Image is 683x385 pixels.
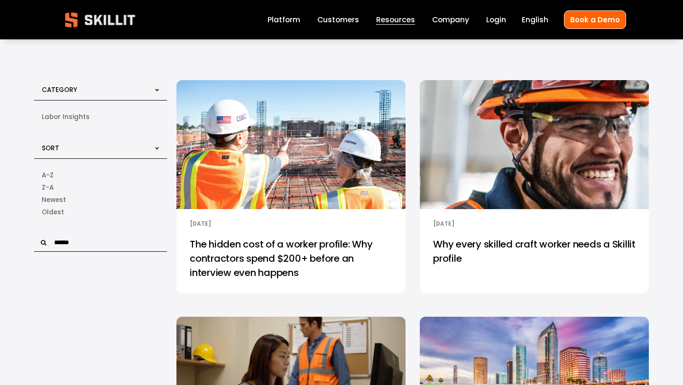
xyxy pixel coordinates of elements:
a: Date [42,194,159,206]
a: Labor Insights [42,111,159,123]
a: folder dropdown [376,13,415,26]
span: Newest [42,195,66,205]
a: The hidden cost of a worker profile: Why contractors spend $200+ before an interview even happens [176,229,406,293]
a: Customers [317,13,359,26]
img: Why every skilled craft worker needs a Skillit profile [419,80,650,210]
span: Oldest [42,207,64,218]
span: Sort [42,144,59,153]
time: [DATE] [433,220,454,228]
a: Company [432,13,469,26]
a: Alphabetical [42,182,159,194]
span: Resources [376,14,415,25]
span: A-Z [42,170,54,181]
span: Z-A [42,183,54,193]
a: Login [486,13,506,26]
img: Skillit [57,6,143,34]
img: The hidden cost of a worker profile: Why contractors spend $200+ before an interview even happens [175,80,407,210]
a: Date [42,206,159,219]
time: [DATE] [190,220,211,228]
span: English [522,14,548,25]
a: Why every skilled craft worker needs a Skillit profile [420,229,649,293]
a: Alphabetical [42,169,159,182]
a: Platform [268,13,300,26]
a: Book a Demo [564,10,626,29]
span: Category [42,85,77,94]
div: language picker [522,13,548,26]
